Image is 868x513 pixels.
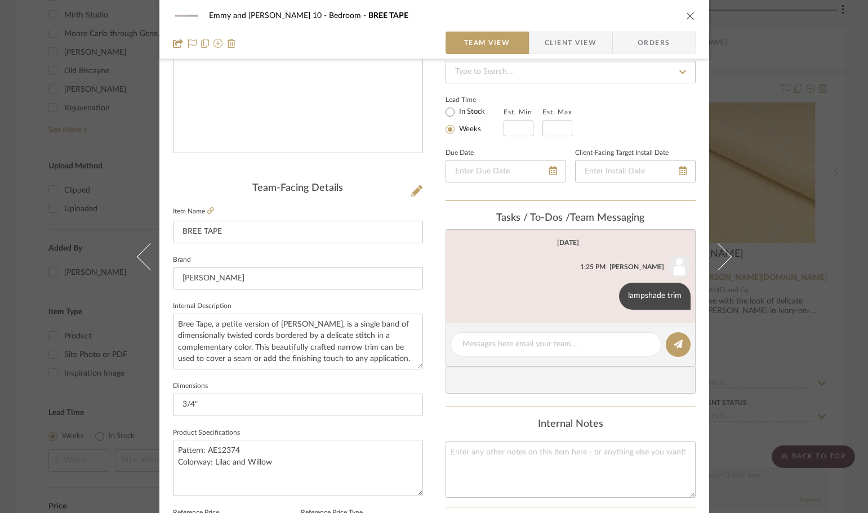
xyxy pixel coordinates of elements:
[686,11,696,21] button: close
[575,150,669,156] label: Client-Facing Target Install Date
[173,207,214,216] label: Item Name
[227,39,236,48] img: Remove from project
[173,267,423,289] input: Enter Brand
[173,221,423,243] input: Enter Item Name
[609,262,664,272] div: [PERSON_NAME]
[625,32,683,54] span: Orders
[446,212,696,225] div: team Messaging
[446,160,566,182] input: Enter Due Date
[580,262,606,272] div: 1:25 PM
[446,61,696,83] input: Type to Search…
[209,12,329,20] span: Emmy and [PERSON_NAME] 10
[496,213,570,223] span: Tasks / To-Dos /
[619,283,691,310] div: lampshade trim
[542,108,572,116] label: Est. Max
[545,32,597,54] span: Client View
[457,124,481,135] label: Weeks
[173,182,423,195] div: Team-Facing Details
[173,257,191,263] label: Brand
[668,256,691,278] img: user_avatar.png
[504,108,532,116] label: Est. Min
[173,5,200,27] img: 1afe50e2-50ec-46bc-aa84-cb038525dc0d_48x40.jpg
[457,107,485,117] label: In Stock
[173,304,232,309] label: Internal Description
[446,95,504,105] label: Lead Time
[446,105,504,136] mat-radio-group: Select item type
[173,394,423,416] input: Enter the dimensions of this item
[446,150,474,156] label: Due Date
[329,12,368,20] span: Bedroom
[446,418,696,431] div: Internal Notes
[575,160,696,182] input: Enter Install Date
[173,383,208,389] label: Dimensions
[557,239,579,247] div: [DATE]
[173,430,240,436] label: Product Specifications
[368,12,408,20] span: BREE TAPE
[464,32,510,54] span: Team View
